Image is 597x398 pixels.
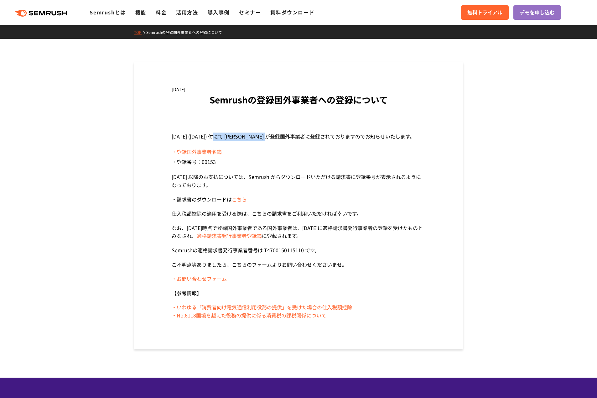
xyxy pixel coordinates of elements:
p: 【参考情報】 [172,289,425,297]
p: ・請求書のダウンロードは [172,196,425,204]
p: [DATE] 以降のお支払については、Semrush からダウンロードいただける請求書に登録番号が表示されるようになっております。 [172,173,425,189]
a: 機能 [135,8,146,16]
p: Semrushの適格請求書発行事業者番号は T4700150115110 です。 [172,246,425,254]
a: Semrushとは [90,8,126,16]
a: ・お問い合わせフォーム [172,275,227,282]
span: 無料トライアル [467,8,502,17]
a: 資料ダウンロード [270,8,314,16]
a: Semrushの登録国外事業者への登録について [146,29,227,35]
a: ・いわゆる「消費者向け電気通信利用役務の提供」を受けた場合の仕入税額控除 [172,303,352,311]
a: セミナー [239,8,261,16]
p: なお、[DATE]時点で登録国外事業者である国外事業者は、[DATE]に適格請求書発行事業者の登録を受けたものとみなされ、 に登載されます。 [172,224,425,240]
a: 無料トライアル [461,5,509,20]
div: [DATE] [172,86,425,93]
a: ・登録国外事業者名簿 [172,148,222,155]
iframe: X Post Button [389,113,413,119]
a: ・No.6118国境を越えた役務の提供に係る消費税の課税関係について [172,312,326,319]
p: [DATE] ([DATE]) 付にて [PERSON_NAME] が登録国外事業者に登録されておりますのでお知らせいたします。 [172,133,425,141]
h1: Semrushの登録国外事業者への登録について [172,93,425,107]
p: 仕入税額控除の適用を受ける際は、こちらの請求書をご利用いただければ幸いです。 [172,210,425,218]
p: ご不明点等ありましたら、こちらのフォームよりお問い合わせくださいませ。 [172,261,425,269]
a: 適格請求書発行事業者登録簿 [197,232,262,239]
a: こちら [232,196,247,203]
a: 料金 [156,8,167,16]
a: デモを申し込む [513,5,561,20]
span: デモを申し込む [520,8,555,17]
a: 活用方法 [176,8,198,16]
li: ・登録番号：00153 [172,157,425,167]
a: TOP [134,29,146,35]
a: 導入事例 [208,8,230,16]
